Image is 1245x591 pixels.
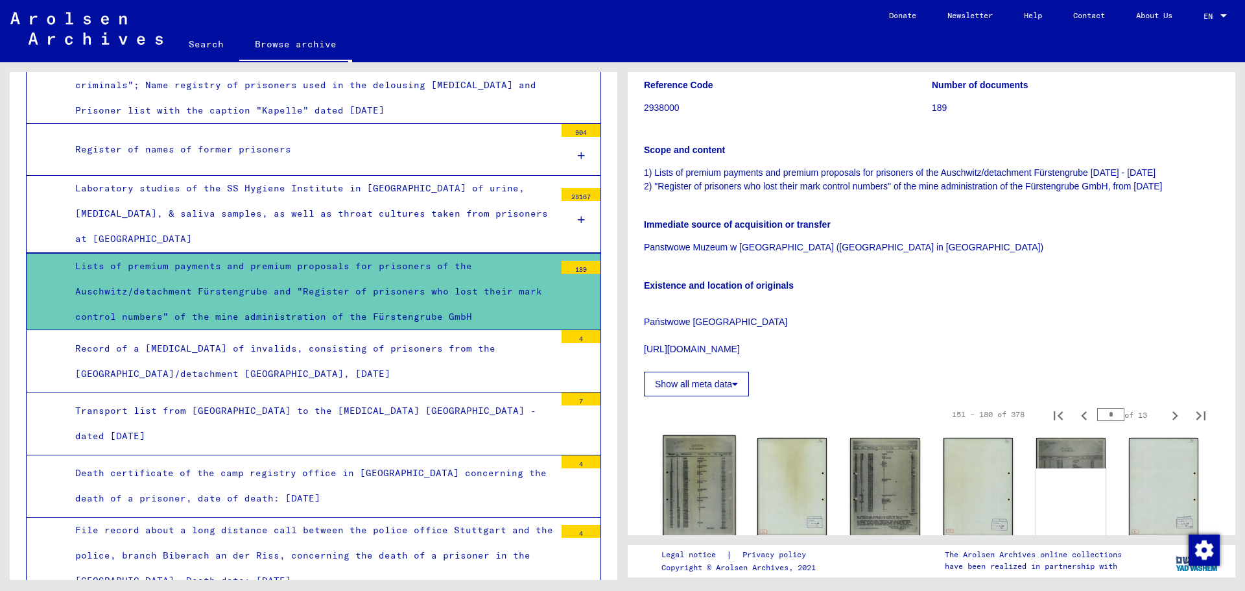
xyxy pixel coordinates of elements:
p: have been realized in partnership with [945,561,1122,572]
img: Arolsen_neg.svg [10,12,163,45]
div: 189 [562,261,600,274]
div: 4 [562,525,600,538]
div: Record of a [MEDICAL_DATA] of invalids, consisting of prisoners from the [GEOGRAPHIC_DATA]/detach... [65,336,555,387]
img: 001.jpg [1036,438,1106,535]
p: 1) Lists of premium payments and premium proposals for prisoners of the Auschwitz/detachment Fürs... [644,166,1219,193]
button: Show all meta data [644,372,749,396]
b: Number of documents [932,80,1028,90]
div: 7 [562,392,600,405]
div: Death certificate of the camp registry office in [GEOGRAPHIC_DATA] concerning the death of a pris... [65,461,555,511]
img: Change consent [1189,535,1220,566]
div: | [661,548,822,562]
img: 002.jpg [1129,438,1198,536]
b: Scope and content [644,145,725,155]
div: of 13 [1097,409,1162,421]
div: Register of names of former prisoners [65,137,555,162]
div: Lists of premium payments and premium proposals for prisoners of the Auschwitz/detachment Fürsten... [65,254,555,330]
b: Immediate source of acquisition or transfer [644,219,831,230]
button: Next page [1162,402,1188,428]
img: yv_logo.png [1173,544,1222,577]
a: Legal notice [661,548,726,562]
img: 001.jpg [663,435,736,538]
div: 4 [562,330,600,343]
div: 4 [562,455,600,468]
span: EN [1203,12,1218,21]
p: 2938000 [644,101,931,115]
p: 189 [932,101,1219,115]
button: First page [1045,402,1071,428]
b: Existence and location of originals [644,280,794,291]
a: Privacy policy [732,548,822,562]
img: 002.jpg [943,438,1013,535]
button: Previous page [1071,402,1097,428]
a: Browse archive [239,29,352,62]
div: Transport list from [GEOGRAPHIC_DATA] to the [MEDICAL_DATA] [GEOGRAPHIC_DATA] - dated [DATE] [65,398,555,449]
p: Panstwowe Muzeum w [GEOGRAPHIC_DATA] ([GEOGRAPHIC_DATA] in [GEOGRAPHIC_DATA]) [644,241,1219,254]
p: The Arolsen Archives online collections [945,549,1122,561]
div: 28167 [562,188,600,201]
div: Laboratory studies of the SS Hygiene Institute in [GEOGRAPHIC_DATA] of urine, [MEDICAL_DATA], & s... [65,176,555,252]
b: Reference Code [644,80,713,90]
button: Last page [1188,402,1214,428]
a: Search [173,29,239,60]
p: Państwowe [GEOGRAPHIC_DATA] [URL][DOMAIN_NAME] [644,302,1219,356]
img: 001.jpg [850,438,919,536]
img: 002.jpg [757,438,827,536]
div: 151 – 180 of 378 [952,409,1025,420]
p: Copyright © Arolsen Archives, 2021 [661,562,822,573]
div: 904 [562,124,600,137]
